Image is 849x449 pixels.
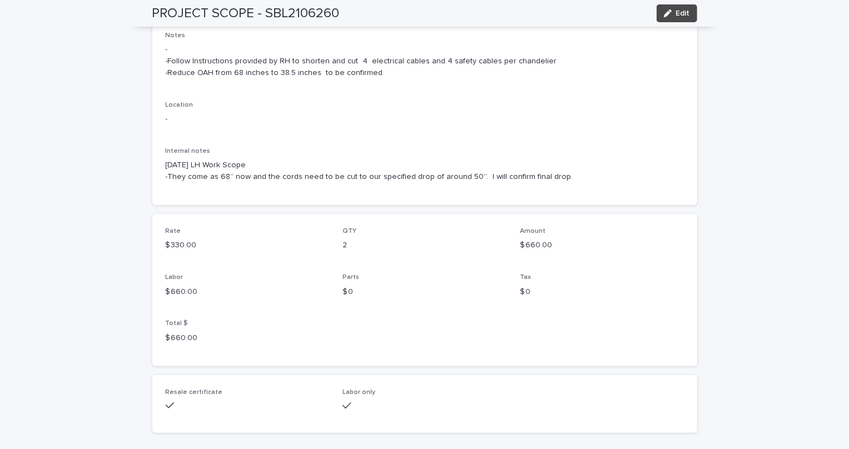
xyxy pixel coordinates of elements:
[166,32,186,39] span: Notes
[166,320,188,327] span: Total $
[166,240,330,251] p: $ 330.00
[166,159,684,183] p: [DATE] LH Work Scope -They come as 68” now and the cords need to be cut to our specified drop of ...
[166,332,330,344] p: $ 660.00
[166,148,211,154] span: Internal notes
[166,286,330,298] p: $ 660.00
[342,286,507,298] p: $ 0
[166,274,183,281] span: Labor
[166,113,330,125] p: -
[520,274,531,281] span: Tax
[342,240,507,251] p: 2
[342,274,359,281] span: Parts
[166,228,181,235] span: Rate
[676,9,690,17] span: Edit
[342,228,356,235] span: QTY
[657,4,697,22] button: Edit
[520,228,545,235] span: Amount
[166,389,223,396] span: Resale certificate
[520,286,684,298] p: $ 0
[166,102,193,108] span: Location
[520,240,684,251] p: $ 660.00
[342,389,375,396] span: Labor only
[152,6,340,22] h2: PROJECT SCOPE - SBL2106260
[166,44,684,78] p: - -Follow Instructions provided by RH to shorten and cut 4 electrical cables and 4 safety cables ...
